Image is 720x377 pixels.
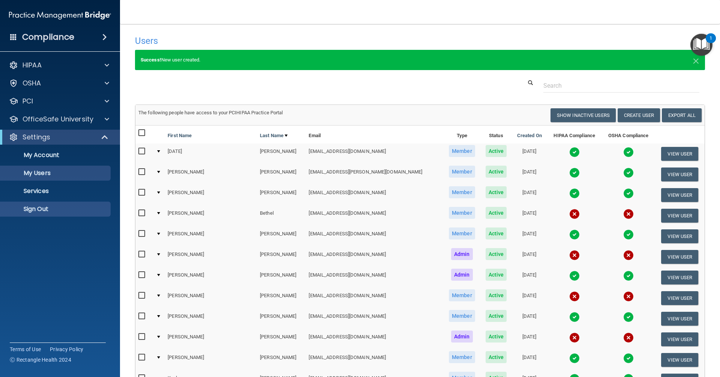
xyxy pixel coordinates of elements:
img: tick.e7d51cea.svg [623,229,634,240]
span: Member [449,186,475,198]
td: [PERSON_NAME] [165,185,257,205]
td: [EMAIL_ADDRESS][DOMAIN_NAME] [306,247,443,267]
button: View User [661,229,698,243]
span: Admin [451,269,473,281]
h4: Users [135,36,463,46]
td: [DATE] [512,288,547,308]
span: Active [486,269,507,281]
td: [EMAIL_ADDRESS][DOMAIN_NAME] [306,205,443,226]
td: [DATE] [512,329,547,350]
td: [DATE] [512,185,547,205]
span: Member [449,145,475,157]
img: tick.e7d51cea.svg [569,353,580,364]
img: tick.e7d51cea.svg [623,271,634,281]
span: Member [449,289,475,301]
button: View User [661,312,698,326]
span: Active [486,186,507,198]
h4: Compliance [22,32,74,42]
button: View User [661,250,698,264]
span: Active [486,351,507,363]
a: Terms of Use [10,346,41,353]
img: cross.ca9f0e7f.svg [623,332,634,343]
span: Active [486,207,507,219]
a: Settings [9,133,109,142]
span: Admin [451,331,473,343]
td: [PERSON_NAME] [257,267,306,288]
td: [EMAIL_ADDRESS][DOMAIN_NAME] [306,288,443,308]
td: [PERSON_NAME] [165,329,257,350]
td: [PERSON_NAME] [257,144,306,164]
span: Member [449,227,475,239]
td: [EMAIL_ADDRESS][DOMAIN_NAME] [306,267,443,288]
td: [PERSON_NAME] [165,164,257,185]
td: [DATE] [512,205,547,226]
span: Active [486,289,507,301]
p: PCI [22,97,33,106]
button: View User [661,209,698,223]
span: Member [449,166,475,178]
td: [PERSON_NAME] [165,350,257,370]
p: OSHA [22,79,41,88]
th: OSHA Compliance [602,126,655,144]
img: tick.e7d51cea.svg [569,147,580,157]
button: View User [661,271,698,284]
img: tick.e7d51cea.svg [623,312,634,322]
span: × [693,52,699,67]
td: [PERSON_NAME] [257,329,306,350]
img: tick.e7d51cea.svg [569,229,580,240]
img: cross.ca9f0e7f.svg [569,332,580,343]
span: Active [486,227,507,239]
img: tick.e7d51cea.svg [569,168,580,178]
button: View User [661,168,698,181]
div: 1 [709,38,712,48]
td: [PERSON_NAME] [257,350,306,370]
img: tick.e7d51cea.svg [623,168,634,178]
span: Admin [451,248,473,260]
button: Show Inactive Users [550,108,616,122]
td: [PERSON_NAME] [257,247,306,267]
a: OSHA [9,79,109,88]
img: tick.e7d51cea.svg [569,271,580,281]
p: Settings [22,133,50,142]
td: [EMAIL_ADDRESS][DOMAIN_NAME] [306,308,443,329]
span: Active [486,310,507,322]
td: [EMAIL_ADDRESS][DOMAIN_NAME] [306,350,443,370]
img: PMB logo [9,8,111,23]
td: [EMAIL_ADDRESS][DOMAIN_NAME] [306,226,443,247]
td: [DATE] [512,308,547,329]
p: My Account [5,151,107,159]
td: [DATE] [512,226,547,247]
a: Privacy Policy [50,346,84,353]
input: Search [543,79,699,93]
p: Sign Out [5,205,107,213]
td: [PERSON_NAME] [257,288,306,308]
p: OfficeSafe University [22,115,93,124]
img: cross.ca9f0e7f.svg [569,250,580,260]
button: View User [661,147,698,161]
button: Open Resource Center, 1 new notification [690,34,712,56]
td: [PERSON_NAME] [165,226,257,247]
img: cross.ca9f0e7f.svg [623,291,634,302]
td: [EMAIL_ADDRESS][PERSON_NAME][DOMAIN_NAME] [306,164,443,185]
th: Email [306,126,443,144]
td: [DATE] [512,247,547,267]
button: View User [661,291,698,305]
td: [PERSON_NAME] [165,308,257,329]
th: Status [480,126,512,144]
img: cross.ca9f0e7f.svg [569,209,580,219]
span: Member [449,351,475,363]
td: [PERSON_NAME] [257,185,306,205]
td: [PERSON_NAME] [165,267,257,288]
p: HIPAA [22,61,42,70]
td: [PERSON_NAME] [257,226,306,247]
img: tick.e7d51cea.svg [623,147,634,157]
button: View User [661,332,698,346]
td: [PERSON_NAME] [165,205,257,226]
button: View User [661,188,698,202]
span: The following people have access to your PCIHIPAA Practice Portal [138,110,283,115]
td: [DATE] [512,144,547,164]
span: Active [486,166,507,178]
img: tick.e7d51cea.svg [623,353,634,364]
div: New user created. [135,50,705,70]
img: cross.ca9f0e7f.svg [623,209,634,219]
